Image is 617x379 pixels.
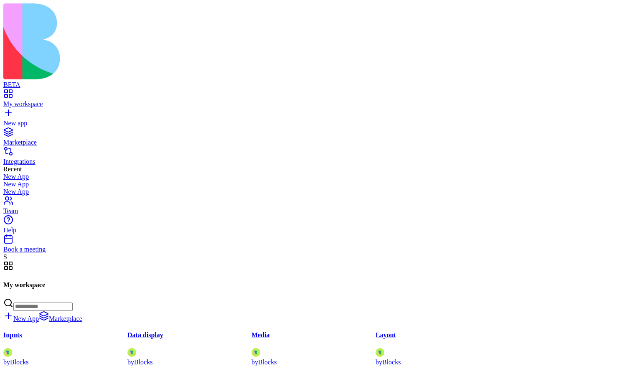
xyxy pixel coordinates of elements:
a: InputsAvatarbyBlocks [3,331,127,366]
span: Blocks [10,358,28,365]
div: Team [3,207,614,215]
img: Avatar [376,348,384,356]
div: BETA [3,81,614,89]
img: Avatar [3,348,12,356]
img: logo [3,3,339,79]
h4: My workspace [3,281,614,289]
a: LayoutAvatarbyBlocks [376,331,500,366]
span: Blocks [382,358,401,365]
a: Help [3,219,614,234]
a: New app [3,112,614,127]
a: My workspace [3,93,614,108]
h4: Layout [376,331,500,339]
img: Avatar [127,348,136,356]
h4: Data display [127,331,251,339]
span: by [376,358,382,365]
a: MediaAvatarbyBlocks [251,331,376,366]
a: New App [3,173,614,181]
span: Blocks [134,358,152,365]
span: by [127,358,134,365]
span: by [251,358,258,365]
a: Book a meeting [3,238,614,253]
a: New App [3,315,39,322]
div: Book a meeting [3,246,614,253]
div: Marketplace [3,139,614,146]
img: Avatar [251,348,260,356]
div: My workspace [3,100,614,108]
a: Marketplace [3,131,614,146]
span: by [3,358,10,365]
div: Help [3,226,614,234]
a: Marketplace [39,315,82,322]
span: Recent [3,165,22,173]
a: Data displayAvatarbyBlocks [127,331,251,366]
a: BETA [3,74,614,89]
a: Team [3,200,614,215]
span: S [3,253,7,260]
h4: Media [251,331,376,339]
div: Integrations [3,158,614,165]
a: New App [3,181,614,188]
a: Integrations [3,150,614,165]
div: New app [3,120,614,127]
h4: Inputs [3,331,127,339]
span: Blocks [258,358,277,365]
a: New App [3,188,614,196]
